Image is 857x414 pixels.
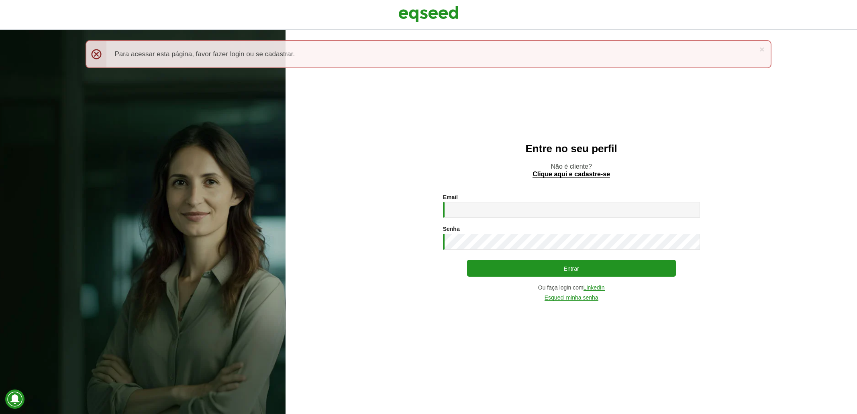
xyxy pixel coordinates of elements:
a: × [759,45,764,53]
button: Entrar [467,260,676,277]
label: Senha [443,226,460,232]
h2: Entre no seu perfil [302,143,841,155]
img: EqSeed Logo [398,4,459,24]
div: Ou faça login com [443,285,700,291]
a: Esqueci minha senha [545,295,598,301]
div: Para acessar esta página, favor fazer login ou se cadastrar. [86,40,771,68]
p: Não é cliente? [302,163,841,178]
a: Clique aqui e cadastre-se [533,171,610,178]
label: Email [443,194,458,200]
a: LinkedIn [584,285,605,291]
